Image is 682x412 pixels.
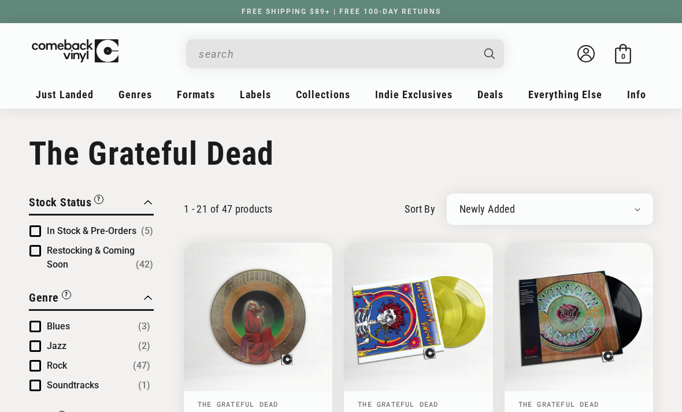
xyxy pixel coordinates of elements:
span: Number of products: (42) [136,258,153,272]
span: Info [627,88,646,101]
a: FREE SHIPPING $89+ | FREE 100-DAY RETURNS [230,8,453,16]
button: Filter by Stock Status [29,194,103,214]
span: Number of products: (2) [138,339,150,353]
span: Number of products: (5) [141,224,153,238]
span: 0 [621,52,625,61]
a: The Grateful Dead [358,399,438,409]
span: Indie Exclusives [375,88,453,101]
span: Genre [29,291,59,305]
span: Labels [240,88,271,101]
span: Jazz [47,340,66,351]
span: Restocking & Coming Soon [47,245,135,270]
span: Formats [177,88,215,101]
label: sort by [405,201,435,217]
h1: The Grateful Dead [29,135,653,173]
button: Search [475,39,506,68]
span: Just Landed [36,88,94,101]
span: Everything Else [528,88,602,101]
span: Genres [118,88,152,101]
span: Rock [47,360,67,371]
span: Number of products: (1) [138,378,150,392]
a: The Grateful Dead [198,399,278,409]
div: Search [186,39,504,68]
span: Blues [47,321,70,332]
input: search [199,42,473,66]
span: Soundtracks [47,380,99,391]
span: Number of products: (47) [133,359,150,373]
span: Stock Status [29,195,91,209]
span: In Stock & Pre-Orders [47,225,136,236]
span: Deals [477,88,503,101]
a: The Grateful Dead [518,399,599,409]
span: Number of products: (3) [138,320,150,333]
button: Filter by Genre [29,289,71,309]
p: 1 - 21 of 47 products [184,203,273,215]
span: Collections [296,88,350,101]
